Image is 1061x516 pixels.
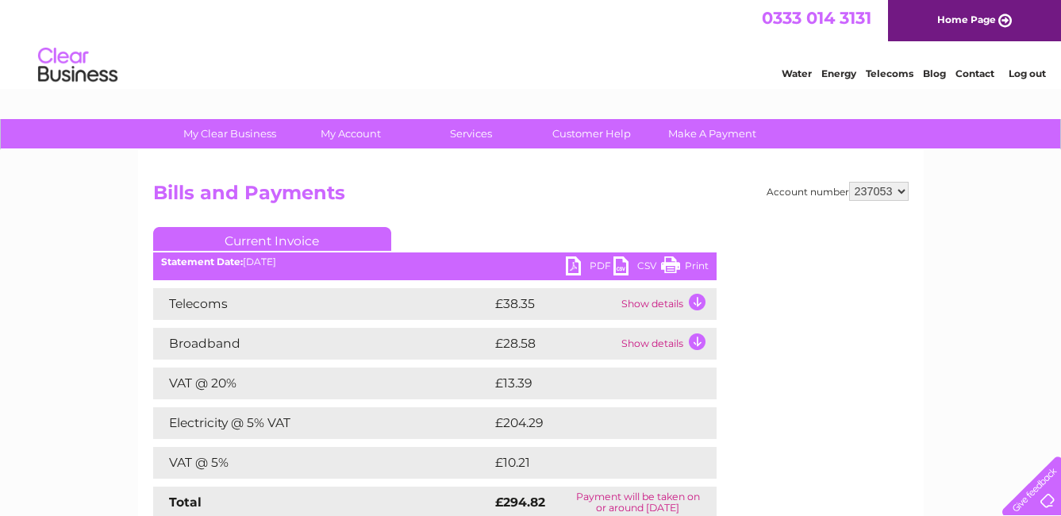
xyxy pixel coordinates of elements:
a: Water [782,67,812,79]
a: 0333 014 3131 [762,8,871,28]
a: Services [406,119,536,148]
a: Current Invoice [153,227,391,251]
a: Make A Payment [647,119,778,148]
td: £10.21 [491,447,682,479]
a: Customer Help [526,119,657,148]
a: CSV [613,256,661,279]
td: VAT @ 20% [153,368,491,399]
td: Show details [617,328,717,360]
td: VAT @ 5% [153,447,491,479]
a: Telecoms [866,67,913,79]
a: Contact [955,67,994,79]
td: Broadband [153,328,491,360]
div: [DATE] [153,256,717,268]
a: PDF [566,256,613,279]
a: Blog [923,67,946,79]
h2: Bills and Payments [153,182,909,212]
td: Electricity @ 5% VAT [153,407,491,439]
td: £38.35 [491,288,617,320]
div: Clear Business is a trading name of Verastar Limited (registered in [GEOGRAPHIC_DATA] No. 3667643... [156,9,906,77]
div: Account number [767,182,909,201]
a: Log out [1009,67,1046,79]
a: Print [661,256,709,279]
strong: £294.82 [495,495,545,510]
a: My Clear Business [164,119,295,148]
a: Energy [821,67,856,79]
b: Statement Date: [161,256,243,268]
td: £204.29 [491,407,689,439]
img: logo.png [37,41,118,90]
td: £28.58 [491,328,617,360]
td: Telecoms [153,288,491,320]
td: £13.39 [491,368,683,399]
strong: Total [169,495,202,510]
td: Show details [617,288,717,320]
a: My Account [285,119,416,148]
